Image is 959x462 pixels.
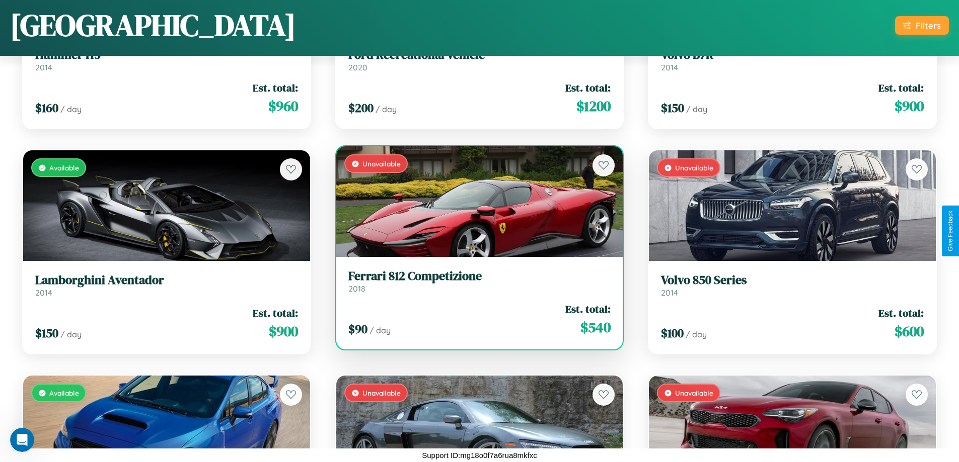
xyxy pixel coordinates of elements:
h3: Ferrari 812 Competizione [348,269,611,284]
span: $ 90 [348,321,367,337]
span: 2014 [35,62,52,72]
h1: [GEOGRAPHIC_DATA] [10,5,296,46]
h3: Volvo 850 Series [661,273,924,288]
span: Est. total: [565,80,611,95]
span: Unavailable [675,163,713,172]
div: Filters [916,20,941,31]
span: / day [686,329,707,339]
span: / day [686,104,707,114]
span: 2020 [348,62,367,72]
span: Unavailable [362,389,401,397]
a: Volvo B7R2014 [661,48,924,72]
span: $ 900 [895,96,924,116]
span: 2014 [35,288,52,298]
span: Est. total: [565,302,611,316]
span: Unavailable [675,389,713,397]
span: $ 540 [580,317,611,337]
span: 2014 [661,62,678,72]
span: $ 1200 [576,96,611,116]
div: Give Feedback [947,211,954,251]
span: $ 900 [269,321,298,341]
a: Volvo 850 Series2014 [661,273,924,298]
span: $ 150 [661,100,684,116]
a: Hummer H32014 [35,48,298,72]
span: $ 960 [268,96,298,116]
span: Unavailable [362,159,401,168]
h3: Ford Recreational Vehicle [348,48,611,62]
span: Available [49,389,79,397]
span: Available [49,163,79,172]
iframe: Intercom live chat [10,428,34,452]
a: Lamborghini Aventador2014 [35,273,298,298]
span: $ 160 [35,100,58,116]
h3: Lamborghini Aventador [35,273,298,288]
a: Ford Recreational Vehicle2020 [348,48,611,72]
span: 2014 [661,288,678,298]
span: / day [60,104,82,114]
span: / day [370,325,391,335]
a: Ferrari 812 Competizione2018 [348,269,611,294]
button: Filters [895,16,949,35]
span: / day [376,104,397,114]
span: 2018 [348,284,365,294]
span: / day [60,329,82,339]
span: $ 100 [661,325,684,341]
span: Est. total: [253,306,298,320]
span: Est. total: [878,80,924,95]
span: Est. total: [253,80,298,95]
p: Support ID: mg18o0f7a6rua8mkfxc [422,448,537,462]
span: $ 200 [348,100,374,116]
span: $ 150 [35,325,58,341]
span: Est. total: [878,306,924,320]
span: $ 600 [895,321,924,341]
